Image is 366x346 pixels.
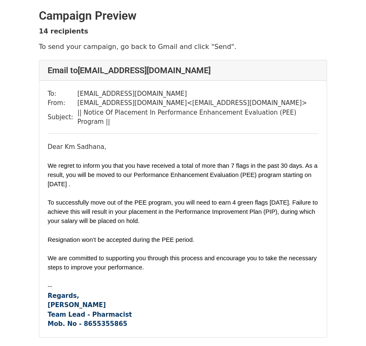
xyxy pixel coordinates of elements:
[48,311,132,318] font: Team Lead - Pharmacist
[48,320,127,328] font: Mob. No - 8655355865
[77,108,318,127] td: || Notice Of Placement In Performance Enhancement Evaluation (PEE) Program ||
[48,255,317,271] span: We are committed to supporting you through this process and encourage you to take the necessary s...
[48,98,77,108] td: From:
[48,108,77,127] td: Subject:
[77,98,318,108] td: [EMAIL_ADDRESS][DOMAIN_NAME] < [EMAIL_ADDRESS][DOMAIN_NAME] >
[48,292,79,300] font: Regards,
[48,301,106,309] font: [PERSON_NAME]
[48,162,318,187] span: We regret to inform you that you have received a total of more than 7 flags in the past 30 days. ...
[39,42,327,51] p: To send your campaign, go back to Gmail and click "Send".
[48,89,77,99] td: To:
[39,27,88,35] strong: 14 recipients
[77,89,318,99] td: [EMAIL_ADDRESS][DOMAIN_NAME]
[48,142,318,152] div: Dear Km Sadhana,
[48,236,194,243] span: Resignation won’t be accepted during the PEE period.
[39,9,327,23] h2: Campaign Preview
[48,65,318,75] h4: Email to [EMAIL_ADDRESS][DOMAIN_NAME]
[48,199,318,224] span: To successfully move out of the PEE program, you will need to earn 4 green flags [DATE]. Failure ...
[48,282,318,291] div: --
